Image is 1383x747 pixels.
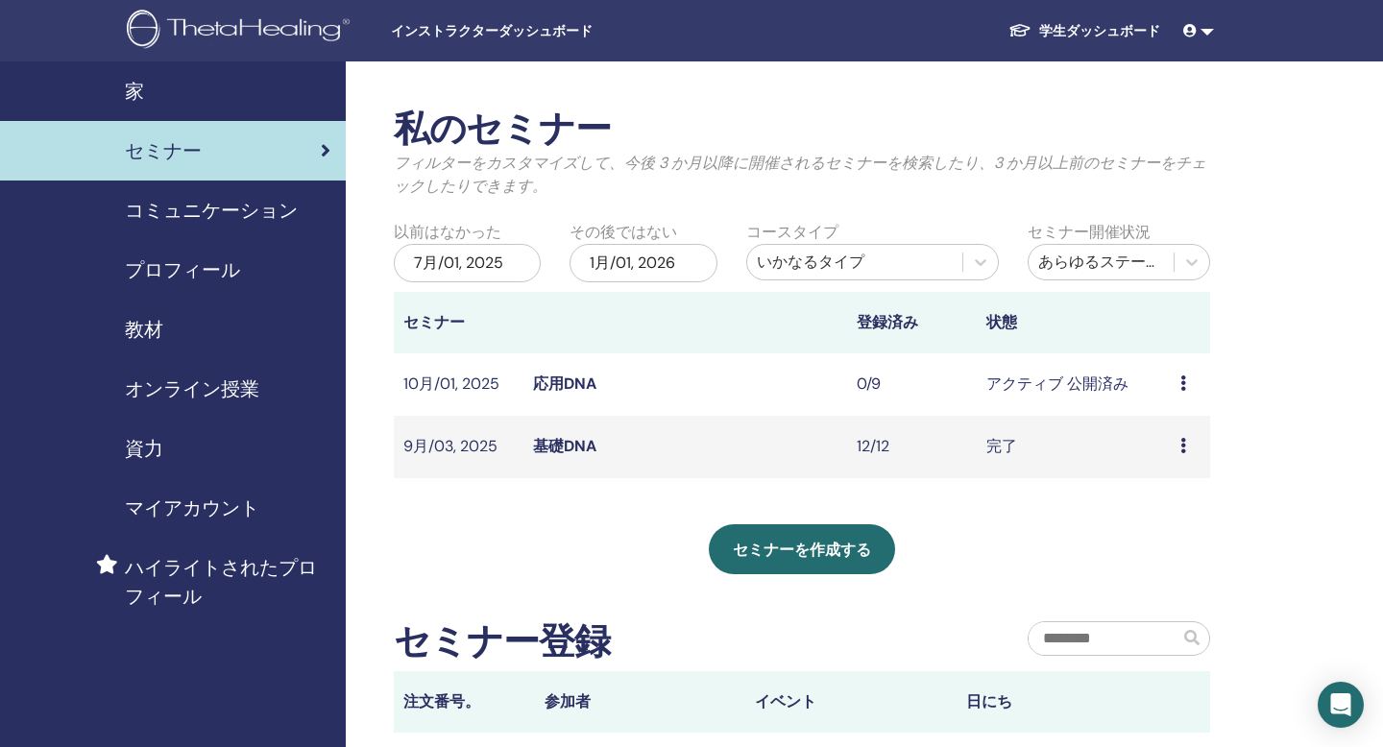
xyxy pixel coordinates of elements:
div: 7月/01, 2025 [394,244,541,282]
div: Open Intercom Messenger [1318,682,1364,728]
th: 参加者 [535,671,746,733]
a: 基礎DNA [533,436,596,456]
img: logo.png [127,10,356,53]
th: セミナー [394,292,523,353]
label: その後ではない [570,221,677,244]
a: セミナーを作成する [709,524,895,574]
span: セミナーを作成する [733,540,871,560]
div: 1月/01, 2026 [570,244,716,282]
span: セミナー [125,136,202,165]
div: いかなるタイプ [757,251,953,274]
span: オンライン授業 [125,374,259,403]
label: 以前はなかった [394,221,501,244]
th: 日にち [957,671,1168,733]
a: 応用DNA [533,373,596,394]
td: 0/9 [847,353,977,416]
td: 完了 [977,416,1171,478]
span: 資力 [125,434,163,463]
div: あらゆるステータス [1038,251,1164,274]
span: コミュニケーション [125,196,298,225]
th: 登録済み [847,292,977,353]
span: マイアカウント [125,494,259,522]
td: アクティブ 公開済み [977,353,1171,416]
th: 状態 [977,292,1171,353]
td: 12/12 [847,416,977,478]
th: 注文番号。 [394,671,535,733]
td: 10月/01, 2025 [394,353,523,416]
h2: 私のセミナー [394,108,1210,152]
span: ハイライトされたプロフィール [125,553,330,611]
span: 教材 [125,315,163,344]
td: 9月/03, 2025 [394,416,523,478]
span: インストラクターダッシュボード [391,21,679,41]
img: graduation-cap-white.svg [1008,22,1031,38]
h2: セミナー登録 [394,620,610,664]
p: フィルターをカスタマイズして、今後 3 か月以降に開催されるセミナーを検索したり、3 か月以上前のセミナーをチェックしたりできます。 [394,152,1210,198]
span: 家 [125,77,144,106]
a: 学生ダッシュボード [993,13,1176,49]
label: コースタイプ [746,221,838,244]
span: プロフィール [125,255,240,284]
label: セミナー開催状況 [1028,221,1151,244]
th: イベント [745,671,957,733]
